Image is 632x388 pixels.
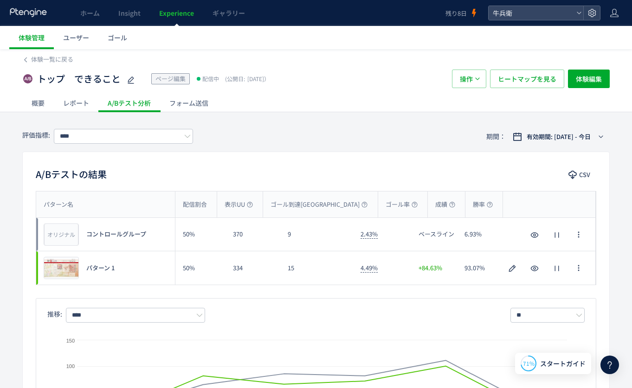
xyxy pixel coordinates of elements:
div: 50% [175,218,226,251]
div: レポート [54,94,98,112]
span: ゴール [108,33,127,42]
span: トップ できること [37,72,121,86]
span: ベースライン [419,230,454,239]
span: 残り8日 [445,9,467,18]
span: スタートガイド [540,359,586,369]
div: オリジナル [44,223,78,246]
span: 体験編集 [576,70,602,88]
span: 成績 [435,200,455,209]
div: 93.07% [457,251,503,285]
span: 体験一覧に戻る [31,55,73,64]
span: 操作 [460,70,473,88]
div: 370 [226,218,280,251]
span: 勝率 [473,200,493,209]
button: 有効期間: [DATE] - 今日 [507,129,610,144]
span: 配信割合 [183,200,207,209]
span: 配信中 [202,74,219,83]
div: 50% [175,251,226,285]
span: ヒートマップを見る [498,70,556,88]
span: 2.43% [361,229,378,239]
span: ギャラリー [213,8,245,18]
span: 表示UU [225,200,253,209]
span: 評価指標: [22,130,50,140]
span: 有効期間: [DATE] - 今日 [527,132,591,141]
span: [DATE]） [223,75,270,83]
span: コントロールグループ [86,230,146,239]
span: 4.49% [361,263,378,273]
div: 334 [226,251,280,285]
span: 牛兵衛 [490,6,573,20]
div: フォーム送信 [160,94,218,112]
div: 概要 [22,94,54,112]
span: パターン 1 [86,264,115,273]
span: 推移: [47,309,62,318]
button: ヒートマップを見る [490,70,564,88]
img: 56e0f0e2c75a5f88bd89c2246a158a9b1755302710427.jpeg [44,257,78,279]
span: ユーザー [63,33,89,42]
span: ホーム [80,8,100,18]
span: パターン名 [44,200,73,209]
span: 体験管理 [19,33,45,42]
text: 150 [66,338,75,343]
h2: A/Bテストの結果 [36,167,107,182]
span: CSV [579,167,590,182]
span: 期間： [486,129,506,144]
span: ページ編集 [155,74,186,83]
div: A/Bテスト分析 [98,94,160,112]
button: CSV [564,167,596,182]
span: ゴール到達[GEOGRAPHIC_DATA] [271,200,368,209]
span: ゴール率 [386,200,418,209]
span: +84.63% [419,264,442,273]
text: 100 [66,363,75,369]
span: (公開日: [225,75,245,83]
span: Insight [118,8,141,18]
div: 15 [280,251,353,285]
div: 9 [280,218,353,251]
span: 71% [523,359,535,367]
span: Experience [159,8,194,18]
div: 6.93% [457,218,503,251]
button: 体験編集 [568,70,610,88]
button: 操作 [452,70,486,88]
